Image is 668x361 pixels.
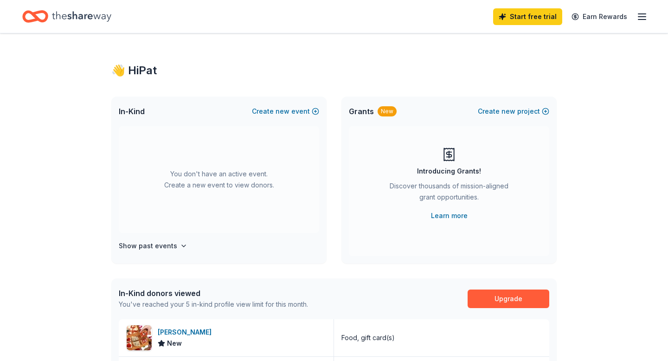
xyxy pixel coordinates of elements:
a: Home [22,6,111,27]
span: New [167,338,182,349]
span: In-Kind [119,106,145,117]
span: new [276,106,289,117]
div: 👋 Hi Pat [111,63,557,78]
span: Grants [349,106,374,117]
div: You don't have an active event. Create a new event to view donors. [119,126,319,233]
a: Upgrade [468,290,549,308]
a: Earn Rewards [566,8,633,25]
a: Learn more [431,210,468,221]
div: [PERSON_NAME] [158,327,215,338]
span: new [501,106,515,117]
div: Discover thousands of mission-aligned grant opportunities. [386,180,512,206]
button: Createnewevent [252,106,319,117]
button: Show past events [119,240,187,251]
a: Start free trial [493,8,562,25]
div: Food, gift card(s) [341,332,395,343]
div: You've reached your 5 in-kind profile view limit for this month. [119,299,308,310]
h4: Show past events [119,240,177,251]
div: In-Kind donors viewed [119,288,308,299]
div: Introducing Grants! [417,166,481,177]
img: Image for Grimaldi's [127,325,152,350]
div: New [378,106,397,116]
button: Createnewproject [478,106,549,117]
